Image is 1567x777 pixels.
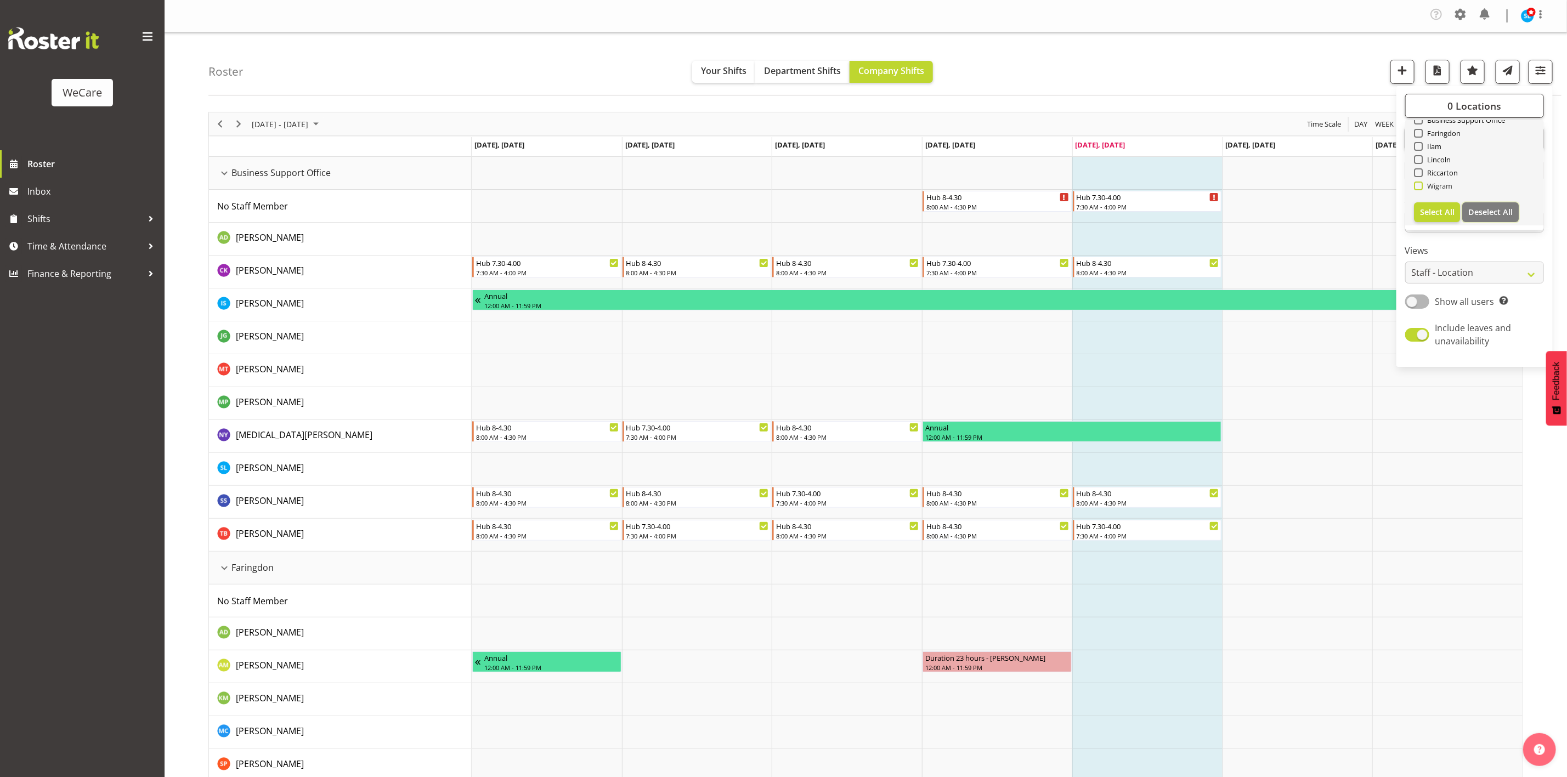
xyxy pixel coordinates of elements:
td: Antonia Mao resource [209,650,472,683]
div: Tyla Boyd"s event - Hub 7.30-4.00 Begin From Tuesday, August 26, 2025 at 7:30:00 AM GMT+12:00 End... [623,520,772,541]
img: sarah-lamont10911.jpg [1521,9,1534,22]
td: Isabel Simcox resource [209,288,472,321]
div: Nikita Yates"s event - Hub 8-4.30 Begin From Monday, August 25, 2025 at 8:00:00 AM GMT+12:00 Ends... [472,421,621,442]
a: [PERSON_NAME] [236,362,304,376]
td: Mary Childs resource [209,716,472,749]
div: Previous [211,112,229,135]
div: 8:00 AM - 4:30 PM [626,498,769,507]
div: Annual [484,290,1500,301]
td: Business Support Office resource [209,157,472,190]
div: Chloe Kim"s event - Hub 8-4.30 Begin From Tuesday, August 26, 2025 at 8:00:00 AM GMT+12:00 Ends A... [623,257,772,277]
div: Antonia Mao"s event - Duration 23 hours - Antonia Mao Begin From Thursday, August 28, 2025 at 12:... [923,651,1072,672]
div: 8:00 AM - 4:30 PM [926,202,1069,211]
a: [PERSON_NAME] [236,527,304,540]
a: [PERSON_NAME] [236,757,304,770]
span: [PERSON_NAME] [236,462,304,474]
div: Chloe Kim"s event - Hub 7.30-4.00 Begin From Thursday, August 28, 2025 at 7:30:00 AM GMT+12:00 En... [923,257,1072,277]
div: Hub 7.30-4.00 [926,257,1069,268]
td: Michelle Thomas resource [209,354,472,387]
div: 12:00 AM - 11:59 PM [484,663,619,672]
div: Hub 8-4.30 [926,487,1069,498]
button: Timeline Week [1373,117,1396,131]
td: Janine Grundler resource [209,321,472,354]
div: Hub 7.30-4.00 [626,520,769,531]
div: Hub 8-4.30 [626,487,769,498]
a: [PERSON_NAME] [236,330,304,343]
div: 8:00 AM - 4:30 PM [476,498,619,507]
div: 8:00 AM - 4:30 PM [626,268,769,277]
h4: Roster [208,65,244,78]
span: Department Shifts [764,65,841,77]
div: Chloe Kim"s event - Hub 8-4.30 Begin From Wednesday, August 27, 2025 at 8:00:00 AM GMT+12:00 Ends... [772,257,921,277]
div: Hub 7.30-4.00 [776,487,919,498]
button: Timeline Day [1353,117,1370,131]
button: Highlight an important date within the roster. [1461,60,1485,84]
div: Hub 7.30-4.00 [626,422,769,433]
span: [DATE], [DATE] [474,140,524,150]
button: Select All [1414,202,1461,222]
span: [PERSON_NAME] [236,363,304,375]
span: [PERSON_NAME] [236,725,304,737]
span: [DATE] - [DATE] [251,117,309,131]
td: Sarah Lamont resource [209,453,472,486]
span: [PERSON_NAME] [236,659,304,671]
div: Savita Savita"s event - Hub 8-4.30 Begin From Friday, August 29, 2025 at 8:00:00 AM GMT+12:00 End... [1073,487,1222,508]
div: Nikita Yates"s event - Annual Begin From Thursday, August 28, 2025 at 12:00:00 AM GMT+12:00 Ends ... [923,421,1221,442]
span: Business Support Office [1423,116,1506,124]
td: Faringdon resource [209,552,472,585]
div: Nikita Yates"s event - Hub 7.30-4.00 Begin From Tuesday, August 26, 2025 at 7:30:00 AM GMT+12:00 ... [623,421,772,442]
div: Annual [925,422,1219,433]
span: [DATE], [DATE] [625,140,675,150]
div: Hub 8-4.30 [476,422,619,433]
td: Tyla Boyd resource [209,519,472,552]
div: Hub 8-4.30 [626,257,769,268]
a: [PERSON_NAME] [236,691,304,705]
span: [DATE], [DATE] [1226,140,1276,150]
td: Aleea Devenport resource [209,223,472,256]
a: [PERSON_NAME] [236,659,304,672]
div: 12:00 AM - 11:59 PM [925,663,1069,672]
button: Your Shifts [692,61,755,83]
span: [PERSON_NAME] [236,692,304,704]
button: Add a new shift [1390,60,1415,84]
div: 8:00 AM - 4:30 PM [776,268,919,277]
span: [PERSON_NAME] [236,396,304,408]
button: Previous [213,117,228,131]
div: 8:00 AM - 4:30 PM [776,531,919,540]
button: Company Shifts [850,61,933,83]
div: 7:30 AM - 4:00 PM [476,268,619,277]
a: [PERSON_NAME] [236,395,304,409]
div: Tyla Boyd"s event - Hub 8-4.30 Begin From Thursday, August 28, 2025 at 8:00:00 AM GMT+12:00 Ends ... [923,520,1072,541]
div: 8:00 AM - 4:30 PM [476,531,619,540]
div: 8:00 AM - 4:30 PM [1077,268,1219,277]
button: Next [231,117,246,131]
div: 8:00 AM - 4:30 PM [776,433,919,441]
span: Business Support Office [231,166,331,179]
span: Your Shifts [701,65,746,77]
div: Annual [484,652,619,663]
button: Send a list of all shifts for the selected filtered period to all rostered employees. [1496,60,1520,84]
div: No Staff Member"s event - Hub 7.30-4.00 Begin From Friday, August 29, 2025 at 7:30:00 AM GMT+12:0... [1073,191,1222,212]
a: [PERSON_NAME] [236,264,304,277]
span: Faringdon [231,561,274,574]
a: [PERSON_NAME] [236,626,304,639]
span: [DATE], [DATE] [925,140,975,150]
div: 12:00 AM - 11:59 PM [484,301,1500,310]
button: Time Scale [1305,117,1343,131]
span: [PERSON_NAME] [236,264,304,276]
span: [PERSON_NAME] [236,231,304,243]
td: Nikita Yates resource [209,420,472,453]
button: Feedback - Show survey [1546,351,1567,426]
div: Next [229,112,248,135]
div: 12:00 AM - 11:59 PM [925,433,1219,441]
span: Deselect All [1468,207,1513,217]
div: 7:30 AM - 4:00 PM [776,498,919,507]
span: Feedback [1552,362,1562,400]
a: [PERSON_NAME] [236,724,304,738]
label: Views [1405,244,1544,257]
a: [PERSON_NAME] [236,231,304,244]
span: [PERSON_NAME] [236,495,304,507]
div: 7:30 AM - 4:00 PM [1077,202,1219,211]
button: 0 Locations [1405,94,1544,118]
